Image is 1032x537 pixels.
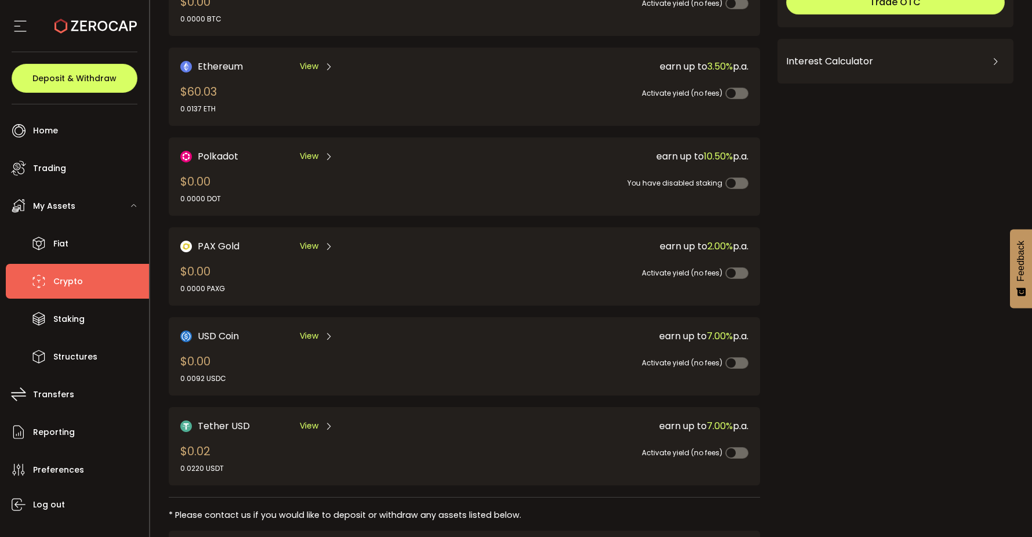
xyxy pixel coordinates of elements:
[198,149,238,164] span: Polkadot
[459,149,748,164] div: earn up to p.a.
[33,198,75,215] span: My Assets
[642,268,722,278] span: Activate yield (no fees)
[704,150,733,163] span: 10.50%
[33,462,84,478] span: Preferences
[180,373,226,384] div: 0.0092 USDC
[53,349,97,365] span: Structures
[32,74,117,82] span: Deposit & Withdraw
[459,419,748,433] div: earn up to p.a.
[180,442,224,474] div: $0.02
[707,329,733,343] span: 7.00%
[180,331,192,342] img: USD Coin
[180,241,192,252] img: PAX Gold
[33,386,74,403] span: Transfers
[180,104,217,114] div: 0.0137 ETH
[300,420,318,432] span: View
[180,173,221,204] div: $0.00
[180,83,217,114] div: $60.03
[33,496,65,513] span: Log out
[198,329,239,343] span: USD Coin
[33,424,75,441] span: Reporting
[1010,229,1032,308] button: Feedback - Show survey
[169,509,760,521] div: * Please contact us if you would like to deposit or withdraw any assets listed below.
[707,240,733,253] span: 2.00%
[707,60,733,73] span: 3.50%
[300,240,318,252] span: View
[459,329,748,343] div: earn up to p.a.
[180,151,192,162] img: DOT
[53,235,68,252] span: Fiat
[300,150,318,162] span: View
[33,122,58,139] span: Home
[974,481,1032,537] iframe: Chat Widget
[180,263,225,294] div: $0.00
[642,88,722,98] span: Activate yield (no fees)
[642,448,722,458] span: Activate yield (no fees)
[53,311,85,328] span: Staking
[707,419,733,433] span: 7.00%
[300,60,318,72] span: View
[180,353,226,384] div: $0.00
[180,463,224,474] div: 0.0220 USDT
[786,48,1005,75] div: Interest Calculator
[180,14,221,24] div: 0.0000 BTC
[459,59,748,74] div: earn up to p.a.
[627,178,722,188] span: You have disabled staking
[642,358,722,368] span: Activate yield (no fees)
[33,160,66,177] span: Trading
[1016,241,1026,281] span: Feedback
[198,419,250,433] span: Tether USD
[300,330,318,342] span: View
[459,239,748,253] div: earn up to p.a.
[198,59,243,74] span: Ethereum
[180,61,192,72] img: Ethereum
[180,284,225,294] div: 0.0000 PAXG
[180,420,192,432] img: Tether USD
[12,64,137,93] button: Deposit & Withdraw
[198,239,239,253] span: PAX Gold
[180,194,221,204] div: 0.0000 DOT
[53,273,83,290] span: Crypto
